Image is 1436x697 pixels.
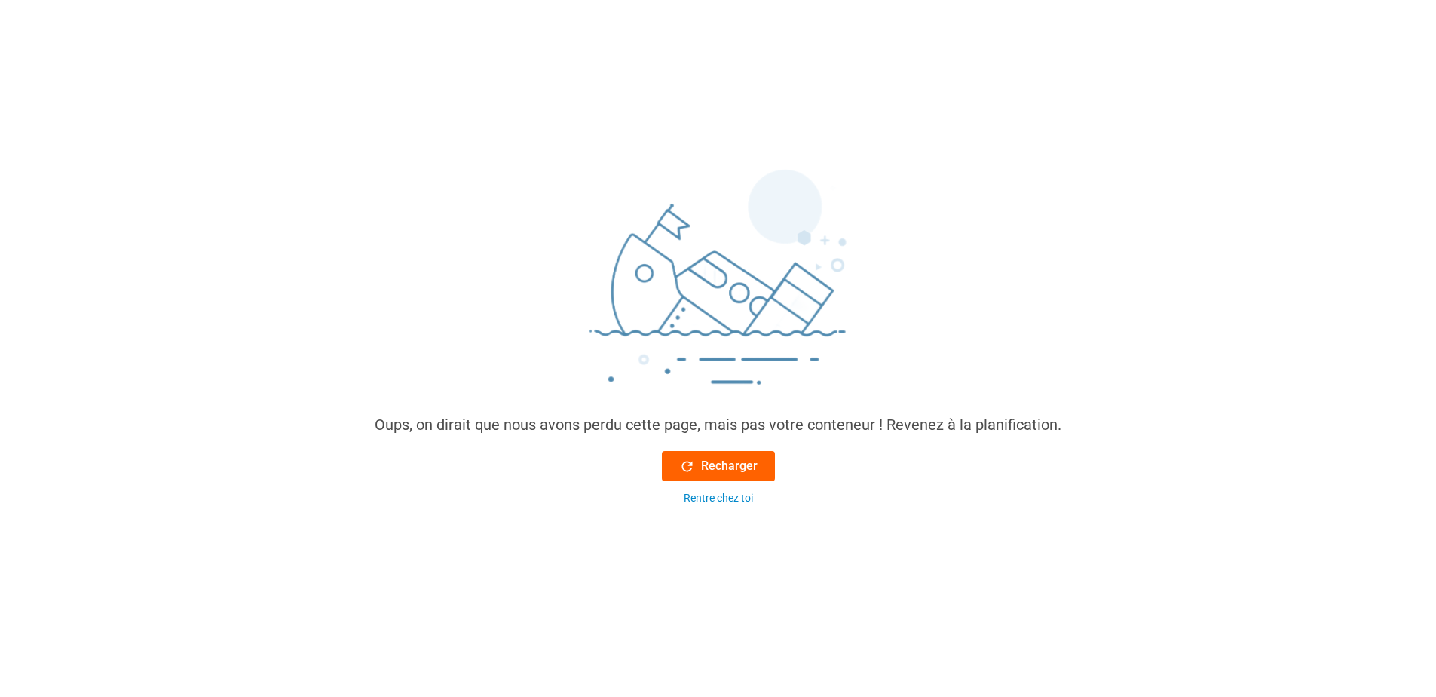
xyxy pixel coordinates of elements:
div: Rentre chez toi [684,490,753,506]
font: Recharger [701,457,758,475]
div: Oups, on dirait que nous avons perdu cette page, mais pas votre conteneur ! Revenez à la planific... [375,413,1061,436]
button: Rentre chez toi [662,490,775,506]
img: sinking_ship.png [492,163,945,413]
button: Recharger [662,451,775,481]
